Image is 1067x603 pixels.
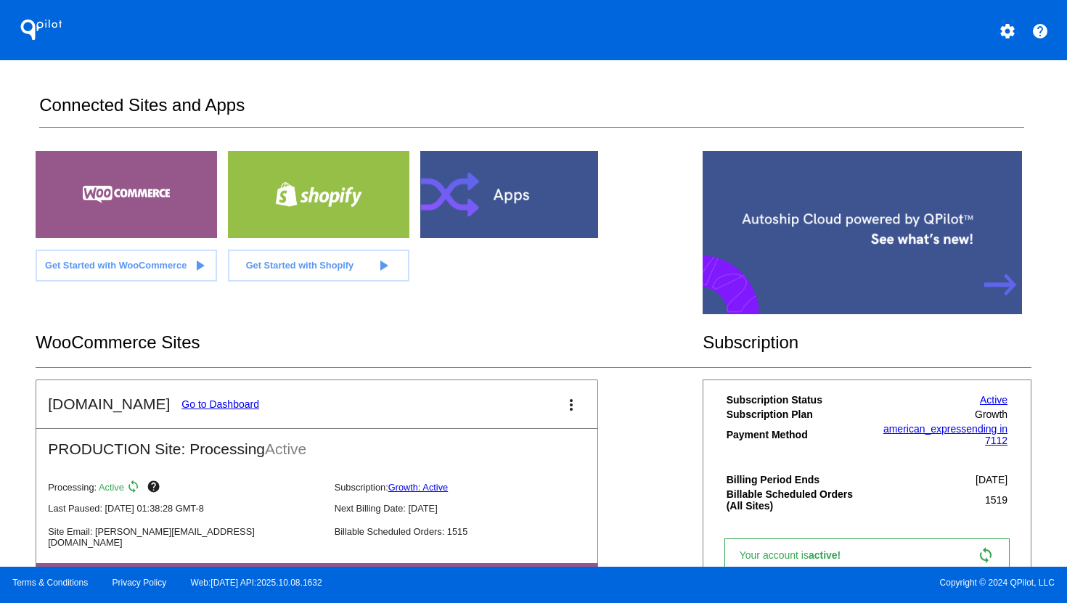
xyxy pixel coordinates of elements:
span: active! [809,549,848,561]
th: Billable Scheduled Orders (All Sites) [726,488,867,512]
a: Get Started with Shopify [228,250,409,282]
span: Your account is [740,549,856,561]
p: Next Billing Date: [DATE] [335,503,609,514]
span: Copyright © 2024 QPilot, LLC [546,578,1055,588]
p: Billable Scheduled Orders: 1515 [335,526,609,537]
mat-icon: more_vert [563,396,580,414]
mat-icon: sync [126,480,144,497]
mat-icon: play_arrow [191,257,208,274]
a: Growth: Active [388,482,449,493]
span: 1519 [985,494,1007,506]
th: Subscription Status [726,393,867,406]
a: Web:[DATE] API:2025.10.08.1632 [191,578,322,588]
span: Active [99,482,124,493]
h2: Subscription [703,332,1031,353]
a: Active [980,394,1007,406]
mat-icon: help [147,480,164,497]
span: american_express [883,423,966,435]
span: Active [265,440,306,457]
h2: WooCommerce Sites [36,332,703,353]
a: Your account isactive! sync [724,538,1010,572]
th: Subscription Plan [726,408,867,421]
span: Get Started with Shopify [246,260,354,271]
a: Get Started with WooCommerce [36,250,217,282]
h2: Connected Sites and Apps [39,95,1023,128]
h2: PRODUCTION Site: Processing [36,429,597,458]
th: Billing Period Ends [726,473,867,486]
a: american_expressending in 7112 [883,423,1007,446]
p: Subscription: [335,482,609,493]
span: [DATE] [976,474,1007,485]
mat-icon: play_arrow [375,257,392,274]
span: Growth [975,409,1007,420]
span: Get Started with WooCommerce [45,260,187,271]
mat-icon: help [1031,22,1049,40]
mat-icon: settings [999,22,1016,40]
mat-icon: sync [977,546,994,564]
th: Payment Method [726,422,867,447]
a: Privacy Policy [113,578,167,588]
p: Site Email: [PERSON_NAME][EMAIL_ADDRESS][DOMAIN_NAME] [48,526,322,548]
p: Processing: [48,480,322,497]
p: Last Paused: [DATE] 01:38:28 GMT-8 [48,503,322,514]
h2: [DOMAIN_NAME] [48,395,170,413]
a: Go to Dashboard [181,398,259,410]
a: Terms & Conditions [12,578,88,588]
h1: QPilot [12,15,70,44]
